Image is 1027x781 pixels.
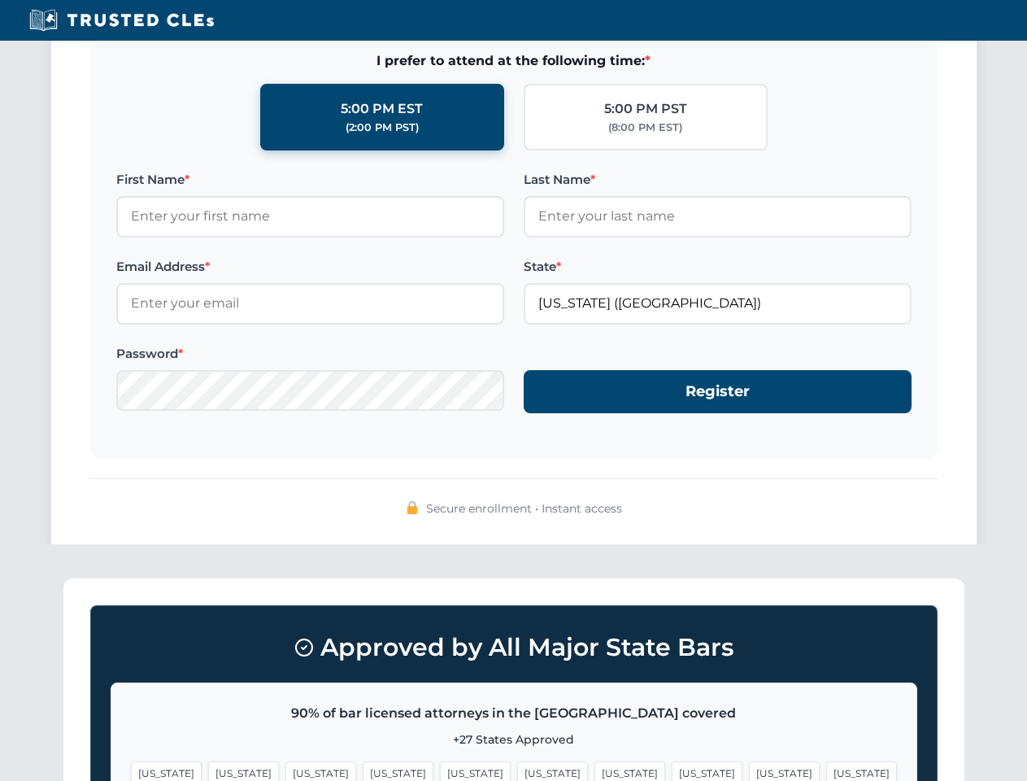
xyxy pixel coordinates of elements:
[116,170,504,190] label: First Name
[111,626,917,670] h3: Approved by All Major State Bars
[346,120,419,136] div: (2:00 PM PST)
[524,196,912,237] input: Enter your last name
[116,50,912,72] span: I prefer to attend at the following time:
[116,283,504,324] input: Enter your email
[341,98,423,120] div: 5:00 PM EST
[524,283,912,324] input: Florida (FL)
[608,120,682,136] div: (8:00 PM EST)
[406,501,419,514] img: 🔒
[604,98,687,120] div: 5:00 PM PST
[524,257,912,277] label: State
[116,344,504,364] label: Password
[116,196,504,237] input: Enter your first name
[524,170,912,190] label: Last Name
[131,703,897,724] p: 90% of bar licensed attorneys in the [GEOGRAPHIC_DATA] covered
[131,731,897,748] p: +27 States Approved
[116,257,504,277] label: Email Address
[24,8,219,33] img: Trusted CLEs
[524,370,912,413] button: Register
[426,500,622,517] span: Secure enrollment • Instant access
